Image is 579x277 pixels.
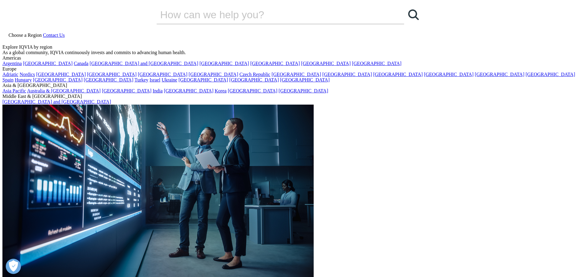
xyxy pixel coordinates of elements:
a: [GEOGRAPHIC_DATA] [228,88,277,93]
div: As a global community, IQVIA continuously invests and commits to advancing human health. [2,50,577,55]
div: Americas [2,55,577,61]
a: Korea [215,88,226,93]
a: [GEOGRAPHIC_DATA] [87,72,136,77]
a: Hungary [15,77,32,82]
a: Turkey [134,77,148,82]
a: [GEOGRAPHIC_DATA] [199,61,249,66]
a: Argentina [2,61,22,66]
a: [GEOGRAPHIC_DATA] and [GEOGRAPHIC_DATA] [2,99,111,104]
button: Open Preferences [6,259,21,274]
a: Contact Us [43,33,65,38]
svg: Search [408,9,419,20]
a: Spain [2,77,13,82]
a: [GEOGRAPHIC_DATA] [322,72,372,77]
a: Search [404,5,422,24]
a: [GEOGRAPHIC_DATA] [189,72,238,77]
a: [GEOGRAPHIC_DATA] [424,72,474,77]
a: [GEOGRAPHIC_DATA] [23,61,73,66]
a: [GEOGRAPHIC_DATA] [36,72,86,77]
div: Europe [2,66,577,72]
a: [GEOGRAPHIC_DATA] [164,88,213,93]
a: Czech Republic [240,72,271,77]
a: [GEOGRAPHIC_DATA] and [GEOGRAPHIC_DATA] [90,61,198,66]
a: India [153,88,163,93]
a: [GEOGRAPHIC_DATA] [138,72,187,77]
a: [GEOGRAPHIC_DATA] [280,77,329,82]
a: [GEOGRAPHIC_DATA] [84,77,133,82]
a: Adriatic [2,72,18,77]
div: Asia & [GEOGRAPHIC_DATA] [2,83,577,88]
a: Ukraine [162,77,177,82]
a: Australia & [GEOGRAPHIC_DATA] [27,88,101,93]
a: [GEOGRAPHIC_DATA] [102,88,151,93]
a: Canada [74,61,88,66]
a: Asia Pacific [2,88,26,93]
a: [GEOGRAPHIC_DATA] [352,61,402,66]
input: Search [157,5,387,24]
a: [GEOGRAPHIC_DATA] [271,72,321,77]
a: Nordics [19,72,35,77]
a: [GEOGRAPHIC_DATA] [178,77,228,82]
a: [GEOGRAPHIC_DATA] [301,61,351,66]
a: [GEOGRAPHIC_DATA] [373,72,423,77]
a: [GEOGRAPHIC_DATA] [279,88,328,93]
div: Middle East & [GEOGRAPHIC_DATA] [2,94,577,99]
a: [GEOGRAPHIC_DATA] [229,77,279,82]
span: Choose a Region [9,33,42,38]
a: [GEOGRAPHIC_DATA] [526,72,575,77]
div: Explore IQVIA by region [2,44,577,50]
a: Israel [150,77,160,82]
a: [GEOGRAPHIC_DATA] [250,61,300,66]
a: [GEOGRAPHIC_DATA] [33,77,82,82]
a: [GEOGRAPHIC_DATA] [475,72,524,77]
